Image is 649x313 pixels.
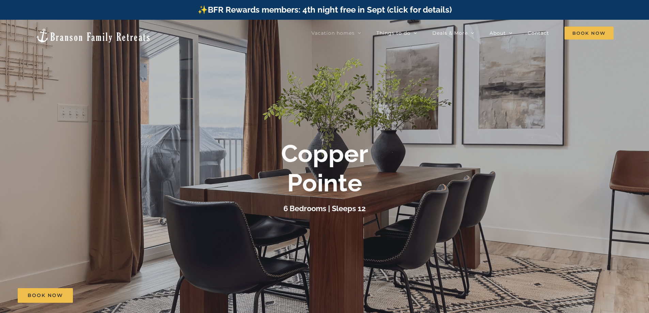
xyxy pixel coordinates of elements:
[376,26,417,40] a: Things to do
[311,31,355,35] span: Vacation homes
[28,293,63,298] span: Book Now
[528,26,549,40] a: Contact
[432,31,468,35] span: Deals & More
[18,288,73,303] a: Book Now
[311,26,361,40] a: Vacation homes
[376,31,411,35] span: Things to do
[198,5,452,15] a: ✨BFR Rewards members: 4th night free in Sept (click for details)
[490,31,506,35] span: About
[35,28,151,43] img: Branson Family Retreats Logo
[490,26,512,40] a: About
[311,26,614,40] nav: Main Menu
[565,27,614,40] span: Book Now
[432,26,474,40] a: Deals & More
[528,31,549,35] span: Contact
[281,139,368,197] b: Copper Pointe
[283,204,366,213] h3: 6 Bedrooms | Sleeps 12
